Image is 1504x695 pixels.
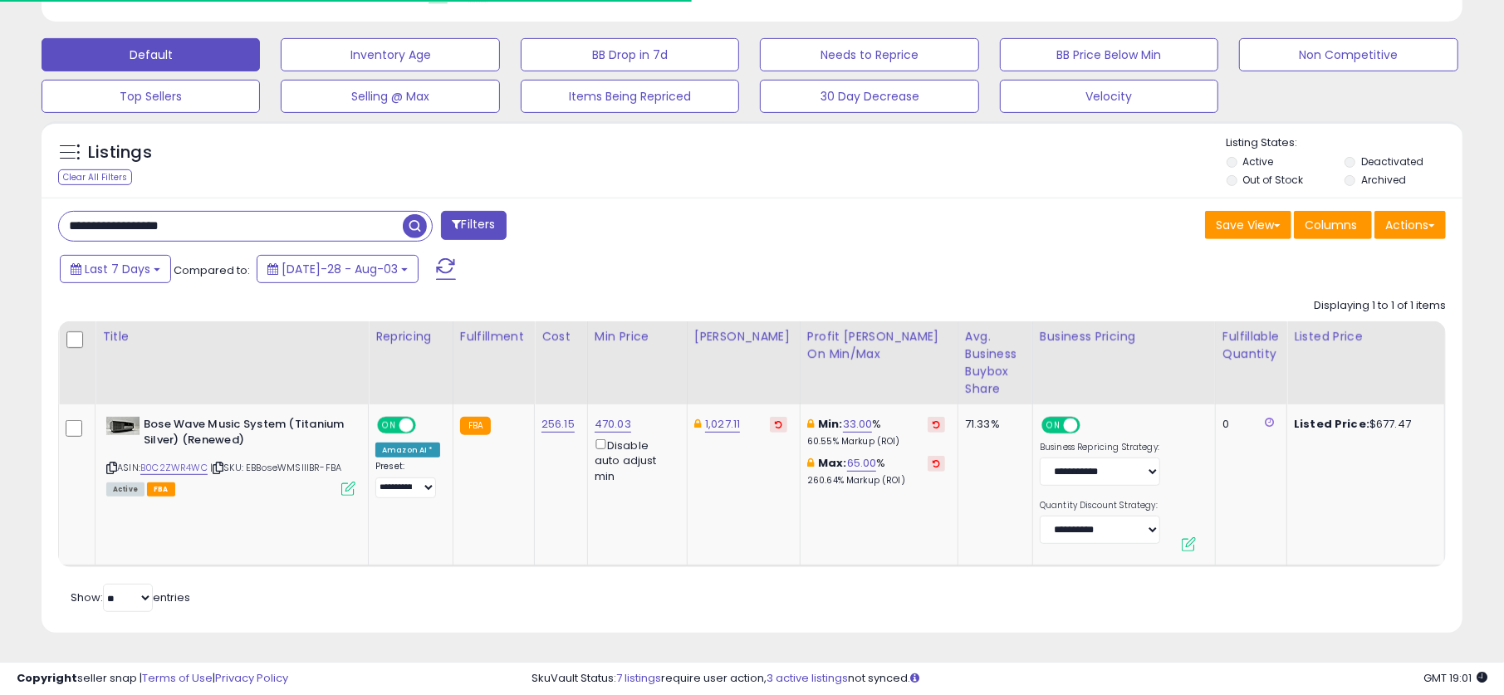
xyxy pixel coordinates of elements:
[1294,416,1369,432] b: Listed Price:
[1243,173,1304,187] label: Out of Stock
[541,328,581,345] div: Cost
[818,416,843,432] b: Min:
[144,417,345,452] b: Bose Wave Music System (Titanium Silver) (Renewed)
[1078,418,1105,433] span: OFF
[215,670,288,686] a: Privacy Policy
[1361,173,1406,187] label: Archived
[85,261,150,277] span: Last 7 Days
[847,455,877,472] a: 65.00
[58,169,132,185] div: Clear All Filters
[541,416,575,433] a: 256.15
[1294,417,1432,432] div: $677.47
[807,328,951,363] div: Profit [PERSON_NAME] on Min/Max
[414,418,440,433] span: OFF
[807,456,945,487] div: %
[1314,298,1446,314] div: Displaying 1 to 1 of 1 items
[1243,154,1274,169] label: Active
[375,443,440,458] div: Amazon AI *
[1423,670,1487,686] span: 2025-08-11 19:01 GMT
[1043,418,1064,433] span: ON
[767,670,848,686] a: 3 active listings
[60,255,171,283] button: Last 7 Days
[705,416,740,433] a: 1,027.11
[106,417,140,435] img: 41PI84HJA3L._SL40_.jpg
[379,418,399,433] span: ON
[521,38,739,71] button: BB Drop in 7d
[807,417,945,448] div: %
[1000,80,1218,113] button: Velocity
[1305,217,1357,233] span: Columns
[375,328,446,345] div: Repricing
[1040,500,1160,511] label: Quantity Discount Strategy:
[595,328,680,345] div: Min Price
[257,255,419,283] button: [DATE]-28 - Aug-03
[1294,211,1372,239] button: Columns
[106,417,355,494] div: ASIN:
[140,461,208,475] a: B0C2ZWR4WC
[818,455,847,471] b: Max:
[1040,442,1160,453] label: Business Repricing Strategy:
[106,482,145,497] span: All listings currently available for purchase on Amazon
[807,436,945,448] p: 60.55% Markup (ROI)
[375,461,440,498] div: Preset:
[965,417,1020,432] div: 71.33%
[17,670,77,686] strong: Copyright
[1205,211,1291,239] button: Save View
[595,436,674,484] div: Disable auto adjust min
[174,262,250,278] span: Compared to:
[1361,154,1423,169] label: Deactivated
[1294,328,1438,345] div: Listed Price
[1040,328,1208,345] div: Business Pricing
[460,417,491,435] small: FBA
[281,80,499,113] button: Selling @ Max
[760,38,978,71] button: Needs to Reprice
[807,475,945,487] p: 260.64% Markup (ROI)
[1227,135,1462,151] p: Listing States:
[147,482,175,497] span: FBA
[1222,417,1274,432] div: 0
[1000,38,1218,71] button: BB Price Below Min
[595,416,631,433] a: 470.03
[1374,211,1446,239] button: Actions
[142,670,213,686] a: Terms of Use
[532,671,1487,687] div: SkuVault Status: require user action, not synced.
[42,80,260,113] button: Top Sellers
[965,328,1026,398] div: Avg. Business Buybox Share
[521,80,739,113] button: Items Being Repriced
[843,416,873,433] a: 33.00
[88,141,152,164] h5: Listings
[1239,38,1457,71] button: Non Competitive
[616,670,661,686] a: 7 listings
[282,261,398,277] span: [DATE]-28 - Aug-03
[102,328,361,345] div: Title
[694,328,793,345] div: [PERSON_NAME]
[210,461,341,474] span: | SKU: EBBoseWMSIIIBR-FBA
[281,38,499,71] button: Inventory Age
[1222,328,1280,363] div: Fulfillable Quantity
[17,671,288,687] div: seller snap | |
[71,590,190,605] span: Show: entries
[441,211,506,240] button: Filters
[800,321,958,404] th: The percentage added to the cost of goods (COGS) that forms the calculator for Min & Max prices.
[760,80,978,113] button: 30 Day Decrease
[460,328,527,345] div: Fulfillment
[42,38,260,71] button: Default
